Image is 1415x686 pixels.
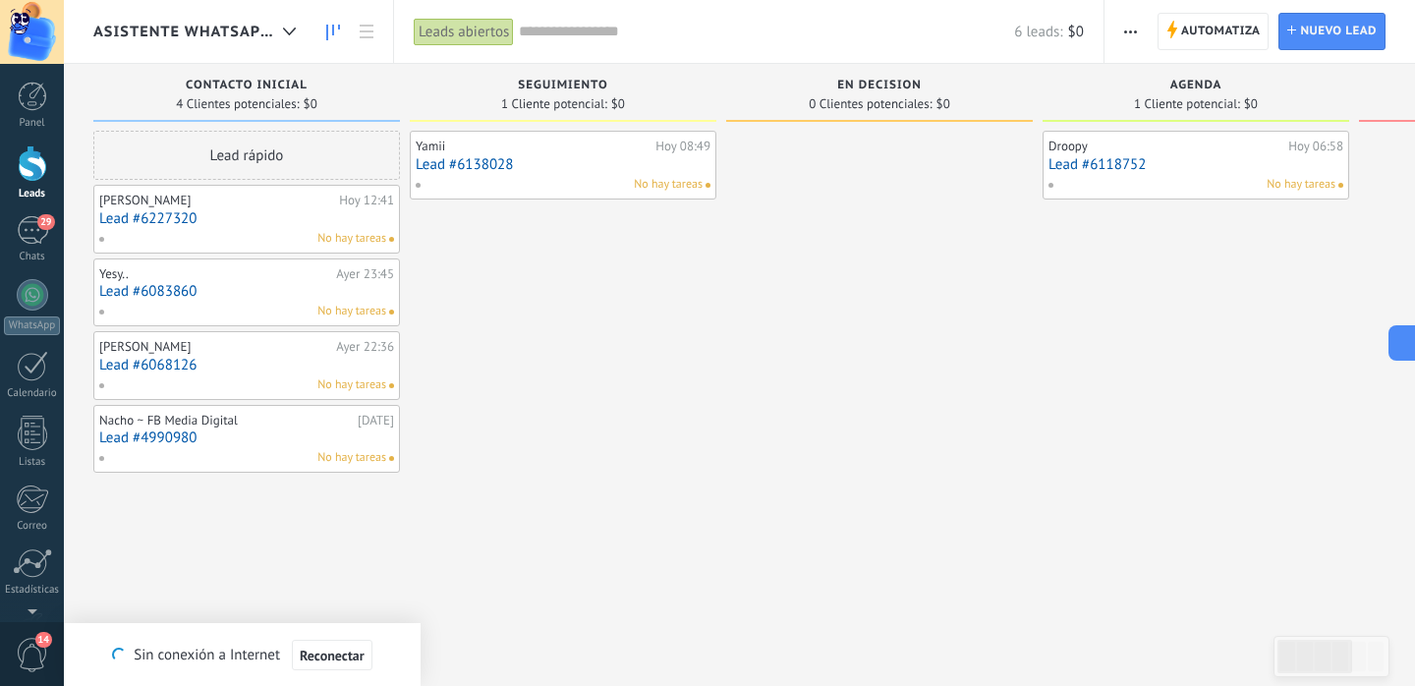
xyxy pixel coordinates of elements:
[1244,98,1258,110] span: $0
[611,98,625,110] span: $0
[93,23,275,41] span: Asistente WhatsApp ([PERSON_NAME])
[1181,14,1261,49] span: Automatiza
[112,639,371,671] div: Sin conexión a Internet
[389,237,394,242] span: No hay nada asignado
[837,79,922,92] span: En decision
[389,456,394,461] span: No hay nada asignado
[420,79,707,95] div: Seguimiento
[4,251,61,263] div: Chats
[4,584,61,597] div: Estadísticas
[1134,98,1240,110] span: 1 Cliente potencial:
[4,316,60,335] div: WhatsApp
[518,79,607,92] span: Seguimiento
[336,339,394,355] div: Ayer 22:36
[414,18,514,46] div: Leads abiertos
[317,449,386,467] span: No hay tareas
[706,183,710,188] span: No hay nada asignado
[316,13,350,51] a: Leads
[99,429,394,446] a: Lead #4990980
[809,98,932,110] span: 0 Clientes potenciales:
[350,13,383,51] a: Lista
[176,98,299,110] span: 4 Clientes potenciales:
[99,193,334,208] div: [PERSON_NAME]
[99,339,331,355] div: [PERSON_NAME]
[317,230,386,248] span: No hay tareas
[35,632,52,648] span: 14
[4,188,61,200] div: Leads
[4,520,61,533] div: Correo
[1300,14,1377,49] span: Nuevo lead
[37,214,54,230] span: 29
[416,139,651,154] div: Yamii
[1278,13,1386,50] a: Nuevo lead
[317,376,386,394] span: No hay tareas
[1048,139,1283,154] div: Droopy
[93,131,400,180] div: Lead rápido
[1170,79,1222,92] span: Agenda
[317,303,386,320] span: No hay tareas
[103,79,390,95] div: Contacto inicial
[358,413,394,429] div: [DATE]
[655,139,710,154] div: Hoy 08:49
[99,283,394,300] a: Lead #6083860
[1267,176,1335,194] span: No hay tareas
[1014,23,1062,41] span: 6 leads:
[339,193,394,208] div: Hoy 12:41
[1068,23,1084,41] span: $0
[1338,183,1343,188] span: No hay nada asignado
[99,413,353,429] div: Nacho ~ FB Media Digital
[736,79,1023,95] div: En decision
[1052,79,1339,95] div: Agenda
[336,266,394,282] div: Ayer 23:45
[501,98,607,110] span: 1 Cliente potencial:
[99,210,394,227] a: Lead #6227320
[4,387,61,400] div: Calendario
[304,98,317,110] span: $0
[389,383,394,388] span: No hay nada asignado
[186,79,308,92] span: Contacto inicial
[389,310,394,314] span: No hay nada asignado
[1116,13,1145,50] button: Más
[936,98,950,110] span: $0
[99,357,394,373] a: Lead #6068126
[1288,139,1343,154] div: Hoy 06:58
[4,456,61,469] div: Listas
[416,156,710,173] a: Lead #6138028
[1158,13,1270,50] a: Automatiza
[4,117,61,130] div: Panel
[1048,156,1343,173] a: Lead #6118752
[634,176,703,194] span: No hay tareas
[292,640,372,671] button: Reconectar
[99,266,331,282] div: Yesy..
[300,649,365,662] span: Reconectar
